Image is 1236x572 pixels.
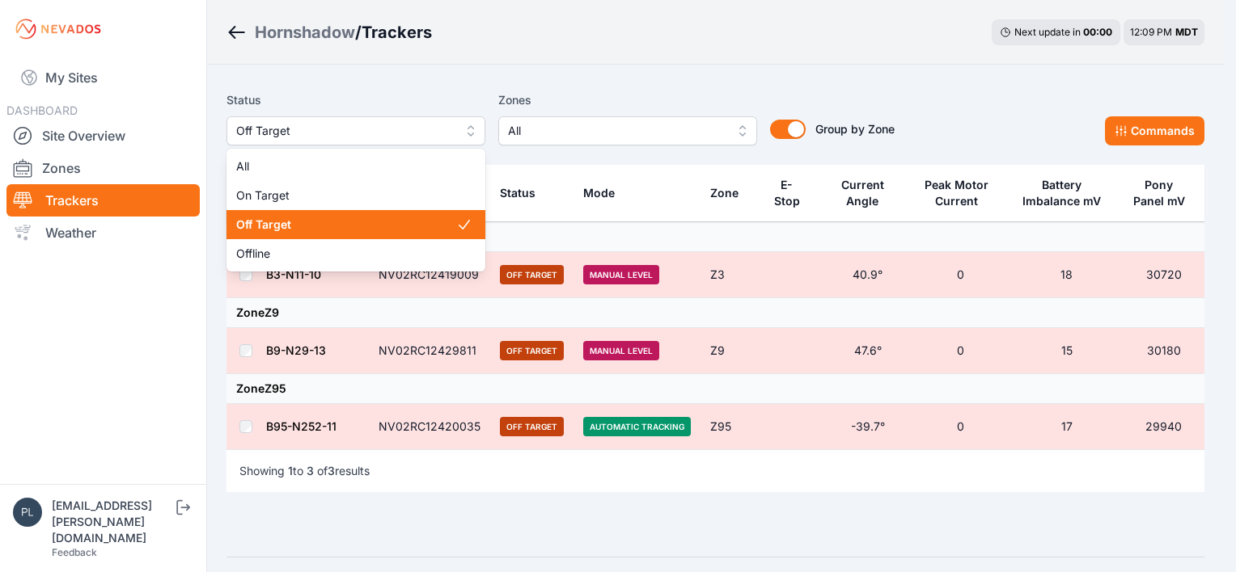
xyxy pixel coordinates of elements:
[236,187,456,204] span: On Target
[236,246,456,262] span: Offline
[236,158,456,175] span: All
[226,149,485,271] div: Off Target
[236,217,456,233] span: Off Target
[226,116,485,145] button: Off Target
[236,121,453,141] span: Off Target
